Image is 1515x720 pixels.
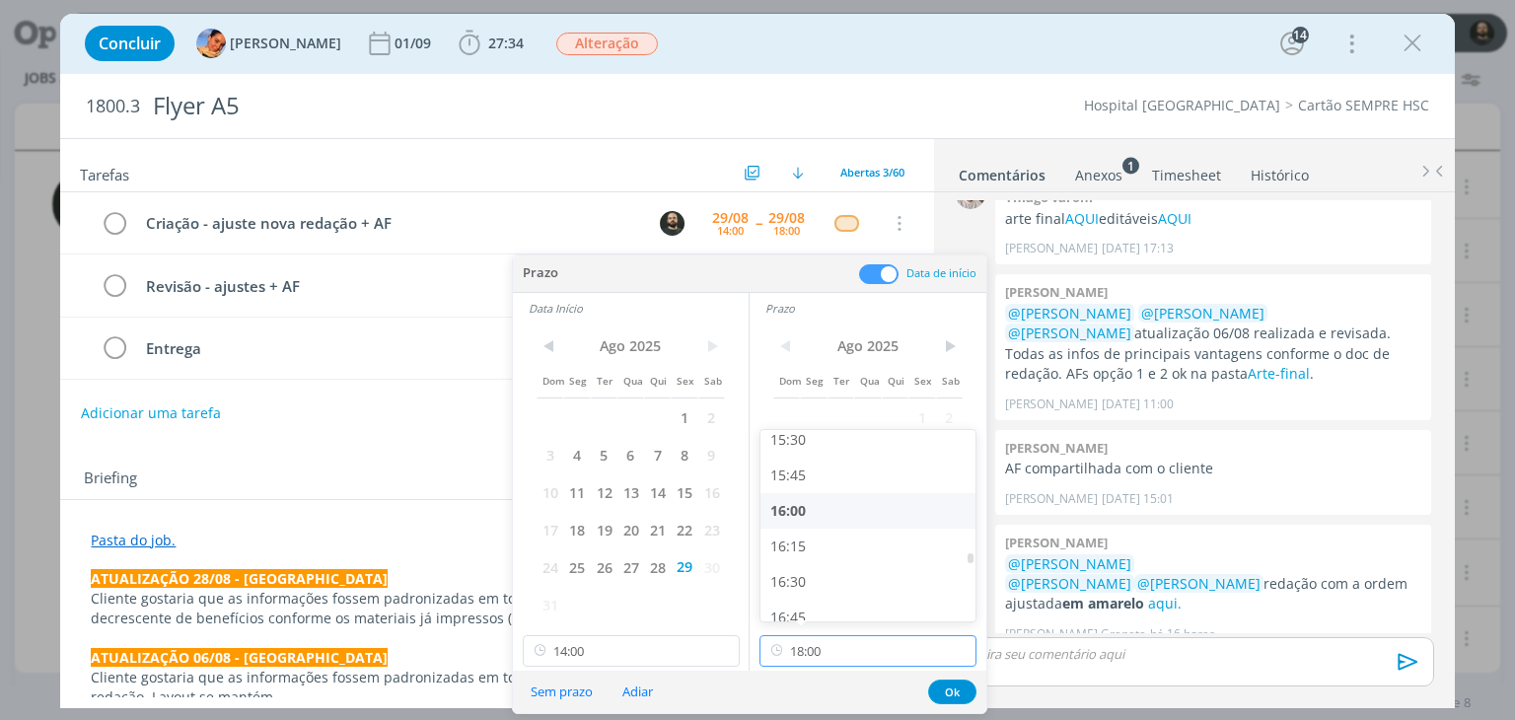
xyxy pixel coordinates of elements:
[591,473,617,511] span: 12
[1008,304,1131,323] span: @[PERSON_NAME]
[1292,27,1309,43] div: 14
[617,361,644,398] span: Qua
[671,511,697,548] span: 22
[828,361,854,398] span: Ter
[556,33,658,55] span: Alteração
[563,436,590,473] span: 4
[537,436,563,473] span: 3
[712,211,749,225] div: 29/08
[1065,209,1099,228] a: AQUI
[671,548,697,586] span: 29
[230,36,341,50] span: [PERSON_NAME]
[529,301,749,317] div: Data Início
[617,436,644,473] span: 6
[196,29,226,58] img: L
[91,589,902,628] p: Cliente gostaria que as informações fossem padronizadas em todas os materiais do SEMPRE HSC, segu...
[928,680,976,704] button: Ok
[1008,324,1131,342] span: @[PERSON_NAME]
[936,398,963,436] span: 2
[454,28,529,59] button: 27:34
[671,398,697,436] span: 1
[773,586,800,623] span: 31
[644,436,671,473] span: 7
[591,511,617,548] span: 19
[1005,490,1098,508] p: [PERSON_NAME]
[840,165,904,180] span: Abertas 3/60
[86,96,140,117] span: 1800.3
[792,167,804,179] img: arrow-down.svg
[1005,304,1421,385] p: atualização 06/08 realizada e revisada. Todas as infos de principais vantagens conforme o doc de ...
[537,473,563,511] span: 10
[196,29,341,58] button: L[PERSON_NAME]
[644,361,671,398] span: Qui
[698,548,725,586] span: 30
[518,679,606,705] button: Sem prazo
[882,361,908,398] span: Qui
[1005,554,1421,614] p: redação com a ordem ajustada
[908,361,935,398] span: Sex
[1137,574,1261,593] span: @[PERSON_NAME]
[523,635,740,667] input: Horário
[717,225,744,236] div: 14:00
[936,331,963,361] span: >
[537,511,563,548] span: 17
[99,36,161,51] span: Concluir
[660,211,685,236] img: P
[644,473,671,511] span: 14
[760,529,981,564] div: 16:15
[617,548,644,586] span: 27
[488,34,524,52] span: 27:34
[60,14,1454,708] div: dialog
[1008,574,1131,593] span: @[PERSON_NAME]
[765,301,986,317] div: Prazo
[800,331,935,361] span: Ago 2025
[760,564,981,600] div: 16:30
[698,473,725,511] span: 16
[1248,364,1310,383] a: Arte-final
[760,493,981,529] div: 16:00
[698,361,725,398] span: Sab
[671,436,697,473] span: 8
[91,531,176,549] a: Pasta do job.
[137,211,641,236] div: Criação - ajuste nova redação + AF
[1008,554,1131,573] span: @[PERSON_NAME]
[85,26,175,61] button: Concluir
[1276,28,1308,59] button: 14
[1102,396,1174,413] span: [DATE] 11:00
[537,331,563,361] span: <
[1005,396,1098,413] p: [PERSON_NAME]
[617,511,644,548] span: 20
[906,265,976,280] span: Data de início
[759,635,976,667] input: Horário
[591,436,617,473] span: 5
[563,548,590,586] span: 25
[768,211,805,225] div: 29/08
[1102,240,1174,257] span: [DATE] 17:13
[537,361,563,398] span: Dom
[91,648,388,667] strong: ATUALIZAÇÃO 06/08 - [GEOGRAPHIC_DATA]
[773,225,800,236] div: 18:00
[698,331,725,361] span: >
[854,361,881,398] span: Qua
[1102,490,1174,508] span: [DATE] 15:01
[1150,625,1215,643] span: há 16 horas
[563,361,590,398] span: Seg
[563,331,697,361] span: Ago 2025
[1005,625,1146,643] p: [PERSON_NAME] Granata
[1250,157,1310,185] a: Histórico
[1005,534,1108,551] b: [PERSON_NAME]
[80,161,129,184] span: Tarefas
[1005,240,1098,257] p: [PERSON_NAME]
[80,396,222,431] button: Adicionar uma tarefa
[1158,209,1191,228] a: AQUI
[698,436,725,473] span: 9
[773,331,800,361] span: <
[936,361,963,398] span: Sab
[1062,594,1144,612] strong: em amarelo
[1141,304,1264,323] span: @[PERSON_NAME]
[1148,594,1182,612] a: aqui.
[1298,96,1429,114] a: Cartão SEMPRE HSC
[1084,96,1280,114] a: Hospital [GEOGRAPHIC_DATA]
[1122,157,1139,174] sup: 1
[756,216,761,230] span: --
